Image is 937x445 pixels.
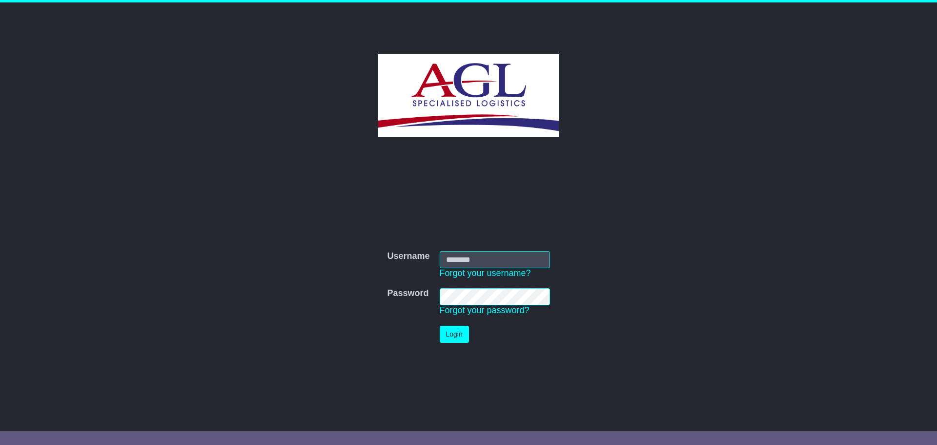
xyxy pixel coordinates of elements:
[440,326,469,343] button: Login
[387,288,428,299] label: Password
[387,251,429,262] label: Username
[440,305,530,315] a: Forgot your password?
[378,54,558,137] img: AGL SPECIALISED LOGISTICS
[440,268,531,278] a: Forgot your username?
